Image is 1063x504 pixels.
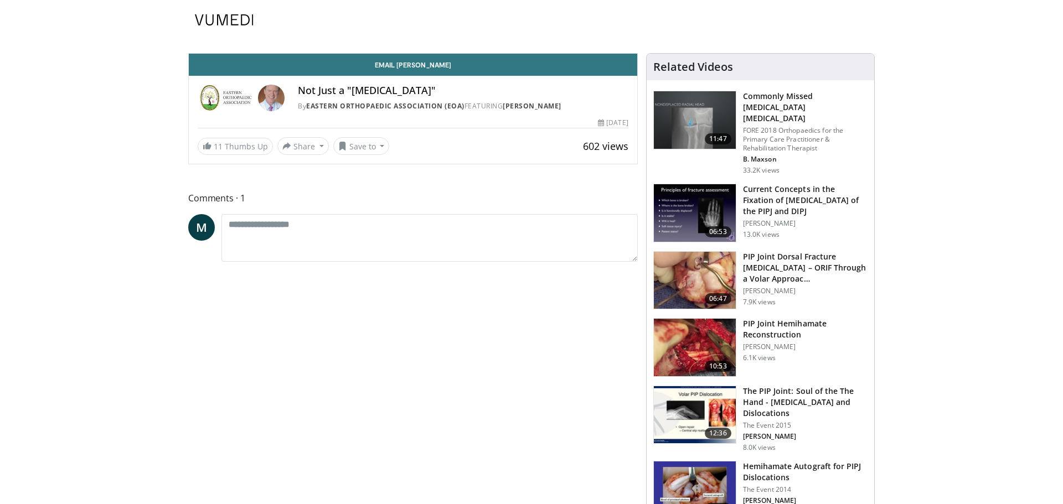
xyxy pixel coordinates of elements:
a: 12:36 The PIP Joint: Soul of the The Hand - [MEDICAL_DATA] and Dislocations The Event 2015 [PERSO... [653,386,868,452]
p: The Event 2015 [743,421,868,430]
p: 7.9K views [743,298,776,306]
p: Benjamin Maxson [743,155,868,164]
a: 10:53 PIP Joint Hemihamate Reconstruction [PERSON_NAME] 6.1K views [653,318,868,377]
a: Eastern Orthopaedic Association (EOA) [306,101,465,111]
div: By FEATURING [298,101,628,111]
img: b2c65235-e098-4cd2-ab0f-914df5e3e270.150x105_q85_crop-smart_upscale.jpg [654,91,736,149]
h4: Not Just a "[MEDICAL_DATA]" [298,85,628,97]
a: 11:47 Commonly Missed [MEDICAL_DATA] [MEDICAL_DATA] FORE 2018 Orthopaedics for the Primary Care P... [653,91,868,175]
p: 8.0K views [743,443,776,452]
p: [PERSON_NAME] [743,287,868,295]
a: [PERSON_NAME] [503,101,561,111]
div: [DATE] [598,118,628,128]
h3: Hemihamate Autograft for PIPJ Dislocations [743,461,868,483]
h4: Related Videos [653,60,733,74]
p: Gregory Rafijah [743,432,868,441]
p: 6.1K views [743,354,776,362]
p: 33.2K views [743,166,780,175]
a: 06:53 Current Concepts in the Fixation of [MEDICAL_DATA] of the PIPJ and DIPJ [PERSON_NAME] 13.0K... [653,184,868,242]
a: Email [PERSON_NAME] [189,54,637,76]
h3: PIP Joint Hemihamate Reconstruction [743,318,868,340]
p: FORE 2018 Orthopaedics for the Primary Care Practitioner & Rehabilitation Therapist [743,126,868,153]
img: Avatar [258,85,285,111]
p: The Event 2014 [743,485,868,494]
span: 11:47 [705,133,731,144]
span: 06:53 [705,226,731,237]
span: 06:47 [705,293,731,304]
h3: Current Concepts in the Fixation of [MEDICAL_DATA] of the PIPJ and DIPJ [743,184,868,217]
img: f4f187e0-a7ee-4a87-9585-1c91537b163d.150x105_q85_crop-smart_upscale.jpg [654,252,736,309]
p: [PERSON_NAME] [743,342,868,351]
a: 11 Thumbs Up [198,138,273,155]
p: [PERSON_NAME] [743,219,868,228]
h3: Commonly Missed [MEDICAL_DATA] [MEDICAL_DATA] [743,91,868,124]
img: 66503b51-7567-4d3d-807e-6d24747c0248.150x105_q85_crop-smart_upscale.jpg [654,319,736,376]
button: Share [277,137,329,155]
img: 1e755709-254a-4930-be7d-aa5fbb173ea9.150x105_q85_crop-smart_upscale.jpg [654,184,736,242]
h3: PIP Joint Dorsal Fracture Dislocation – ORIF Through a Volar Approach [743,251,868,284]
a: 06:47 PIP Joint Dorsal Fracture [MEDICAL_DATA] – ORIF Through a Volar Approac… [PERSON_NAME] 7.9K... [653,251,868,310]
img: 990c0bc5-98ef-4682-b018-85534c386fc8.150x105_q85_crop-smart_upscale.jpg [654,386,736,444]
h3: The PIP Joint: Soul of the The Hand - [MEDICAL_DATA] and Dislocations [743,386,868,419]
span: 12:36 [705,428,731,439]
span: 10:53 [705,361,731,372]
img: VuMedi Logo [195,14,254,25]
a: M [188,214,215,241]
button: Save to [333,137,390,155]
span: 602 views [583,139,628,153]
img: Eastern Orthopaedic Association (EOA) [198,85,254,111]
span: 11 [214,141,223,152]
p: 13.0K views [743,230,780,239]
span: Comments 1 [188,191,638,205]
